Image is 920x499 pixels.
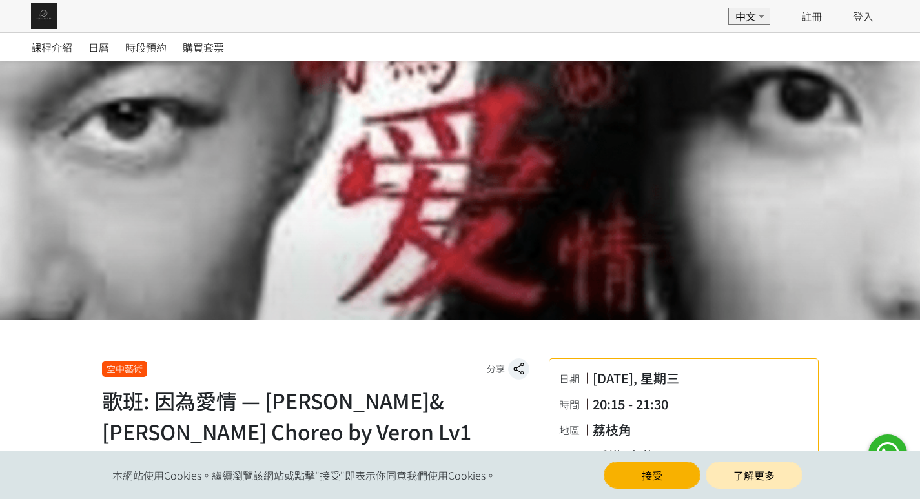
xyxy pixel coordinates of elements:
[31,33,72,61] a: 課程介紹
[559,371,586,386] div: 日期
[604,462,700,489] button: 接受
[88,39,109,55] span: 日曆
[596,446,808,485] div: 香港, 九龍, [GEOGRAPHIC_DATA], 29/F, [GEOGRAPHIC_DATA]
[559,396,586,412] div: 時間
[853,8,874,24] a: 登入
[593,394,668,414] div: 20:15 - 21:30
[102,361,147,377] div: 空中藝術
[487,362,505,376] span: 分享
[102,385,529,447] h1: 歌班: 因為愛情 — [PERSON_NAME]&[PERSON_NAME] Choreo by Veron Lv1
[559,422,586,438] div: 地區
[125,33,167,61] a: 時段預約
[706,462,802,489] a: 了解更多
[801,8,822,24] a: 註冊
[559,450,589,481] div: 上課地點
[88,33,109,61] a: 日曆
[593,369,679,388] div: [DATE], 星期三
[112,467,496,483] span: 本網站使用Cookies。繼續瀏覽該網站或點擊"接受"即表示你同意我們使用Cookies。
[31,39,72,55] span: 課程介紹
[31,3,57,29] img: img_61c0148bb0266
[125,39,167,55] span: 時段預約
[183,33,224,61] a: 購買套票
[183,39,224,55] span: 購買套票
[593,420,631,440] div: 荔枝角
